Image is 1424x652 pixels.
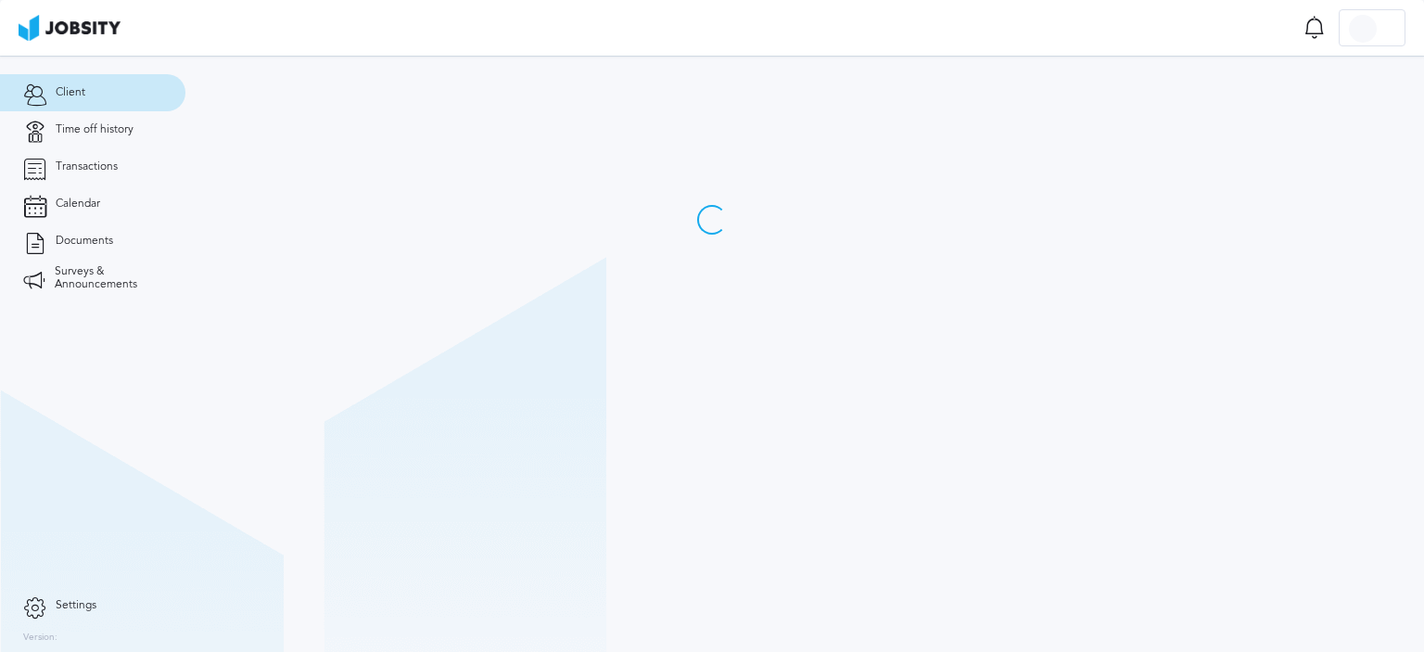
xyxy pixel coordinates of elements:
span: Client [56,86,85,99]
label: Version: [23,633,57,644]
span: Surveys & Announcements [55,265,162,291]
img: ab4bad089aa723f57921c736e9817d99.png [19,15,121,41]
span: Calendar [56,198,100,211]
span: Time off history [56,123,133,136]
span: Transactions [56,160,118,173]
span: Documents [56,235,113,248]
span: Settings [56,599,96,612]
